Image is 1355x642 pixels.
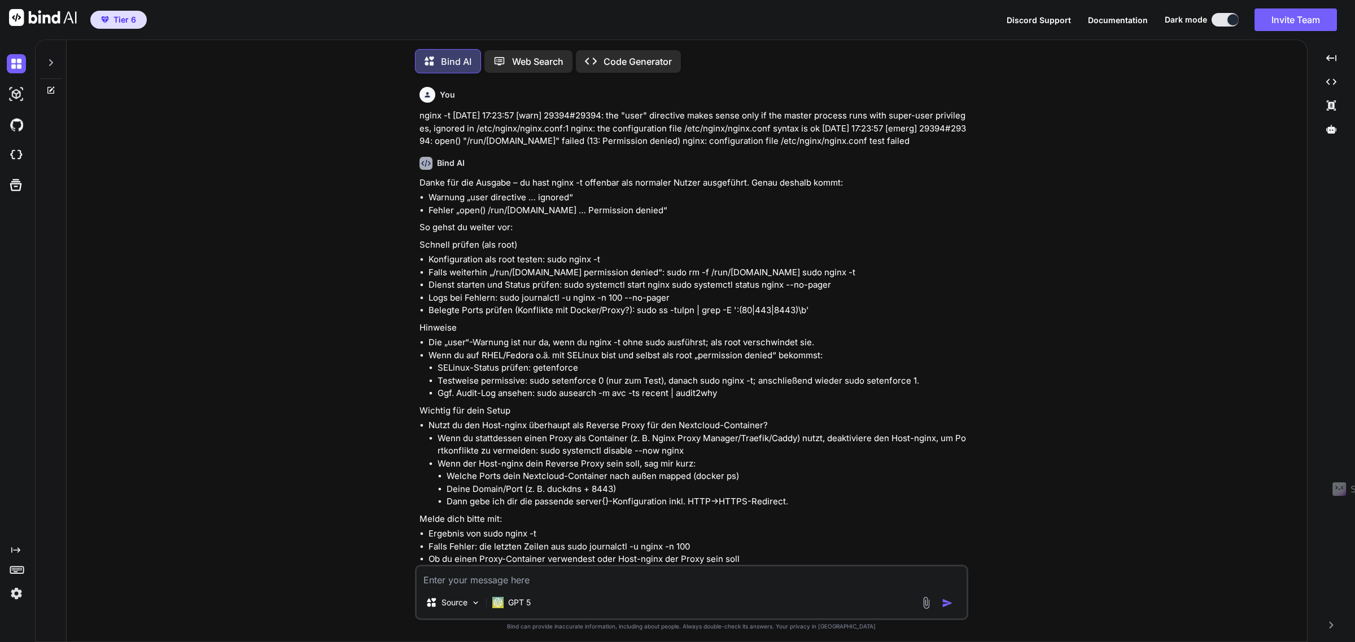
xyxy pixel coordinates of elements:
h6: You [440,89,455,100]
span: Discord Support [1007,15,1071,25]
li: Ergebnis von sudo nginx -t [429,527,966,540]
li: Die „user“-Warnung ist nur da, wenn du nginx -t ohne sudo ausführst; als root verschwindet sie. [429,336,966,349]
p: Web Search [512,55,563,68]
button: Discord Support [1007,14,1071,26]
p: Bind AI [441,55,471,68]
li: Wenn der Host-nginx dein Reverse Proxy sein soll, sag mir kurz: [438,458,966,508]
span: Tier 6 [113,14,136,25]
li: Dann gebe ich dir die passende server{}-Konfiguration inkl. HTTP→HTTPS-Redirect. [447,495,966,508]
p: Danke für die Ausgabe – du hast nginx -t offenbar als normaler Nutzer ausgeführt. Genau deshalb k... [419,177,966,190]
button: Documentation [1088,14,1148,26]
img: GPT 5 [492,597,504,608]
img: darkChat [7,54,26,73]
p: Bind can provide inaccurate information, including about people. Always double-check its answers.... [415,622,968,631]
span: Dark mode [1165,14,1207,25]
img: premium [101,16,109,23]
p: Hinweise [419,322,966,335]
li: Wenn du stattdessen einen Proxy als Container (z. B. Nginx Proxy Manager/Traefik/Caddy) nutzt, de... [438,432,966,458]
li: Falls Fehler: die letzten Zeilen aus sudo journalctl -u nginx -n 100 [429,540,966,553]
h6: Bind AI [437,157,465,169]
li: SELinux-Status prüfen: getenforce [438,362,966,375]
li: Nutzt du den Host-nginx überhaupt als Reverse Proxy für den Nextcloud-Container? [429,419,966,508]
li: Testweise permissive: sudo setenforce 0 (nur zum Test), danach sudo nginx -t; anschließend wieder... [438,375,966,388]
p: GPT 5 [508,597,531,608]
p: So gehst du weiter vor: [419,221,966,234]
p: Source [442,597,467,608]
span: Documentation [1088,15,1148,25]
li: Fehler „open() /run/[DOMAIN_NAME] … Permission denied“ [429,204,966,217]
img: attachment [920,596,933,609]
p: Code Generator [604,55,672,68]
li: Welche Ports dein Nextcloud-Container nach außen mapped (docker ps) [447,470,966,483]
img: cloudideIcon [7,146,26,165]
li: Konfiguration als root testen: sudo nginx -t [429,253,966,266]
img: settings [7,584,26,603]
li: Logs bei Fehlern: sudo journalctl -u nginx -n 100 --no-pager [429,292,966,305]
img: icon [942,597,953,609]
li: Ggf. Audit-Log ansehen: sudo ausearch -m avc -ts recent | audit2why [438,387,966,400]
li: Wenn du auf RHEL/Fedora o.ä. mit SELinux bist und selbst als root „permission denied“ bekommst: [429,349,966,400]
img: Pick Models [471,598,480,608]
button: premiumTier 6 [90,11,147,29]
p: Melde dich bitte mit: [419,513,966,526]
p: Wichtig für dein Setup [419,404,966,417]
li: Deine Domain/Port (z. B. duckdns + 8443) [447,483,966,496]
li: Falls weiterhin „/run/[DOMAIN_NAME] permission denied“: sudo rm -f /run/[DOMAIN_NAME] sudo nginx -t [429,266,966,279]
li: Dienst starten und Status prüfen: sudo systemctl start nginx sudo systemctl status nginx --no-pager [429,279,966,292]
p: nginx -t [DATE] 17:23:57 [warn] 29394#29394: the "user" directive makes sense only if the master ... [419,109,966,148]
p: Schnell prüfen (als root) [419,239,966,252]
li: Belegte Ports prüfen (Konflikte mit Docker/Proxy?): sudo ss -tulpn | grep -E ':(80|443|8443)\b' [429,304,966,317]
li: Ob du einen Proxy-Container verwendest oder Host-nginx der Proxy sein soll [429,553,966,566]
img: Bind AI [9,9,77,26]
button: Invite Team [1255,8,1337,31]
li: Warnung „user directive … ignored“ [429,191,966,204]
img: darkAi-studio [7,85,26,104]
img: githubDark [7,115,26,134]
